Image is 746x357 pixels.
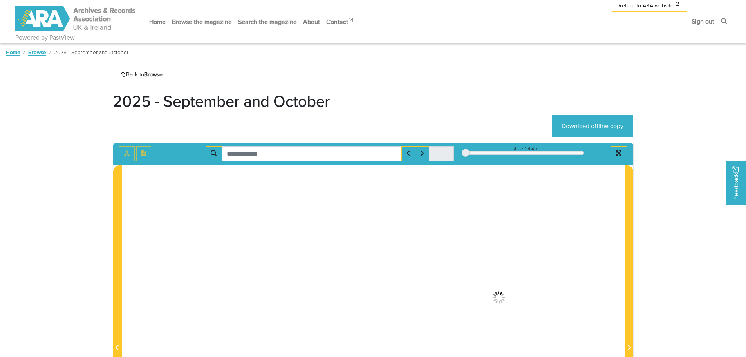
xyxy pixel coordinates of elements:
[206,146,222,161] button: Search
[113,92,330,111] h1: 2025 - September and October
[119,146,135,161] button: Toggle text selection (Alt+T)
[688,11,717,32] a: Sign out
[15,2,137,36] a: ARA - ARC Magazine | Powered by PastView logo
[235,11,300,32] a: Search the magazine
[6,48,20,56] a: Home
[525,145,526,152] span: 1
[15,33,75,42] a: Powered by PastView
[54,48,128,56] span: 2025 - September and October
[466,145,584,152] div: sheet of 49
[415,146,429,161] button: Next Match
[731,166,741,199] span: Feedback
[136,146,151,161] button: Open transcription window
[222,146,402,161] input: Search for
[113,67,170,82] a: Back toBrowse
[726,161,746,205] a: Would you like to provide feedback?
[618,2,674,10] span: Return to ARA website
[611,146,627,161] button: Full screen mode
[323,11,358,32] a: Contact
[401,146,415,161] button: Previous Match
[28,48,46,56] a: Browse
[169,11,235,32] a: Browse the magazine
[552,115,633,137] a: Download offline copy
[146,11,169,32] a: Home
[15,6,137,31] img: ARA - ARC Magazine | Powered by PastView
[144,71,163,78] strong: Browse
[300,11,323,32] a: About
